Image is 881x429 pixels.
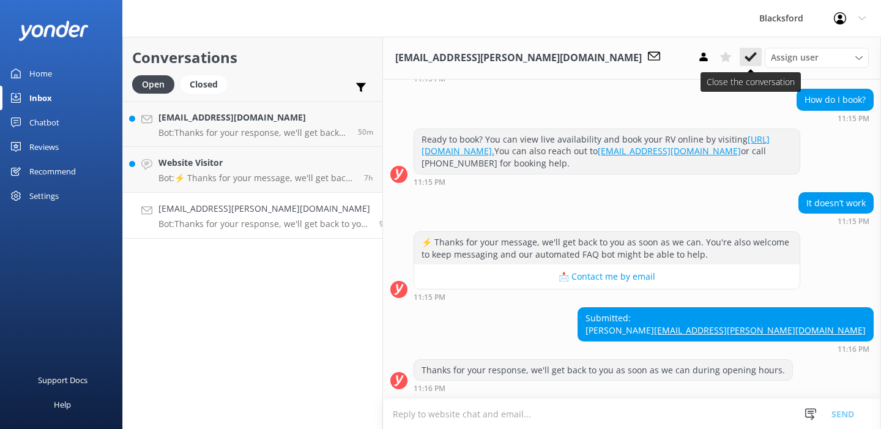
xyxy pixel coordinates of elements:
[358,127,373,137] span: Sep 03 2025 08:07am (UTC -06:00) America/Chihuahua
[414,384,793,392] div: Sep 02 2025 11:16pm (UTC -06:00) America/Chihuahua
[180,75,227,94] div: Closed
[132,77,180,91] a: Open
[765,48,869,67] div: Assign User
[797,114,874,122] div: Sep 02 2025 11:15pm (UTC -06:00) America/Chihuahua
[838,346,869,353] strong: 11:16 PM
[132,75,174,94] div: Open
[158,127,349,138] p: Bot: Thanks for your response, we'll get back to you as soon as we can during opening hours.
[414,74,800,83] div: Sep 02 2025 11:15pm (UTC -06:00) America/Chihuahua
[379,218,388,229] span: Sep 02 2025 11:16pm (UTC -06:00) America/Chihuahua
[578,345,874,353] div: Sep 02 2025 11:16pm (UTC -06:00) America/Chihuahua
[414,232,800,264] div: ⚡ Thanks for your message, we'll get back to you as soon as we can. You're also welcome to keep m...
[414,294,445,301] strong: 11:15 PM
[364,173,373,183] span: Sep 03 2025 01:37am (UTC -06:00) America/Chihuahua
[771,51,819,64] span: Assign user
[29,61,52,86] div: Home
[798,217,874,225] div: Sep 02 2025 11:15pm (UTC -06:00) America/Chihuahua
[158,173,355,184] p: Bot: ⚡ Thanks for your message, we'll get back to you as soon as we can. You're also welcome to k...
[414,293,800,301] div: Sep 02 2025 11:15pm (UTC -06:00) America/Chihuahua
[414,129,800,174] div: Ready to book? You can view live availability and book your RV online by visiting You can also re...
[414,385,445,392] strong: 11:16 PM
[123,101,382,147] a: [EMAIL_ADDRESS][DOMAIN_NAME]Bot:Thanks for your response, we'll get back to you as soon as we can...
[414,360,792,381] div: Thanks for your response, we'll get back to you as soon as we can during opening hours.
[38,368,87,392] div: Support Docs
[123,147,382,193] a: Website VisitorBot:⚡ Thanks for your message, we'll get back to you as soon as we can. You're als...
[799,193,873,214] div: It doesn’t work
[414,177,800,186] div: Sep 02 2025 11:15pm (UTC -06:00) America/Chihuahua
[654,324,866,336] a: [EMAIL_ADDRESS][PERSON_NAME][DOMAIN_NAME]
[18,21,89,41] img: yonder-white-logo.png
[578,308,873,340] div: Submitted: [PERSON_NAME]
[158,111,349,124] h4: [EMAIL_ADDRESS][DOMAIN_NAME]
[838,218,869,225] strong: 11:15 PM
[838,115,869,122] strong: 11:15 PM
[158,218,370,229] p: Bot: Thanks for your response, we'll get back to you as soon as we can during opening hours.
[422,133,770,157] a: [URL][DOMAIN_NAME].
[414,75,445,83] strong: 11:15 PM
[395,50,642,66] h3: [EMAIL_ADDRESS][PERSON_NAME][DOMAIN_NAME]
[29,110,59,135] div: Chatbot
[158,202,370,215] h4: [EMAIL_ADDRESS][PERSON_NAME][DOMAIN_NAME]
[29,86,52,110] div: Inbox
[54,392,71,417] div: Help
[414,264,800,289] button: 📩 Contact me by email
[414,179,445,186] strong: 11:15 PM
[132,46,373,69] h2: Conversations
[29,135,59,159] div: Reviews
[797,89,873,110] div: How do I book?
[29,184,59,208] div: Settings
[29,159,76,184] div: Recommend
[123,193,382,239] a: [EMAIL_ADDRESS][PERSON_NAME][DOMAIN_NAME]Bot:Thanks for your response, we'll get back to you as s...
[598,145,741,157] a: [EMAIL_ADDRESS][DOMAIN_NAME]
[180,77,233,91] a: Closed
[158,156,355,170] h4: Website Visitor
